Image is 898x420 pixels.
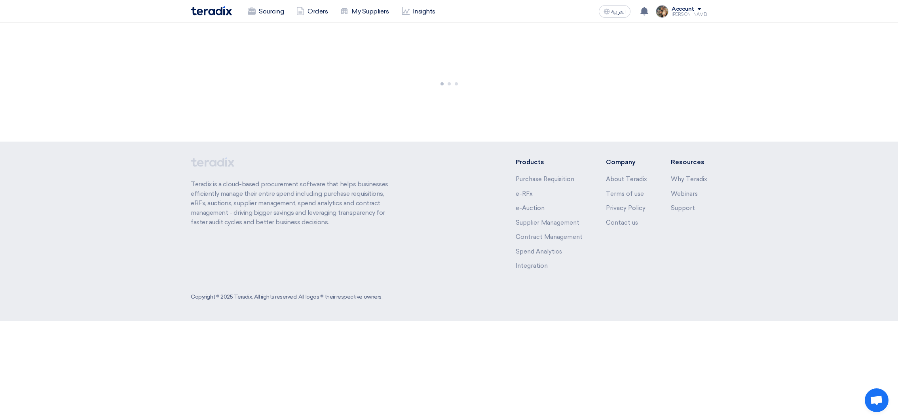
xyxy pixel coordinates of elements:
div: Account [672,6,694,13]
a: Integration [516,262,548,269]
a: About Teradix [606,176,647,183]
a: Sourcing [241,3,290,20]
div: [PERSON_NAME] [672,12,707,17]
a: e-Auction [516,204,545,212]
a: Purchase Requisition [516,176,574,183]
a: Supplier Management [516,219,579,226]
a: Support [671,204,695,212]
button: العربية [599,5,630,18]
a: Webinars [671,190,698,197]
p: Teradix is a cloud-based procurement software that helps businesses efficiently manage their enti... [191,180,397,227]
a: Privacy Policy [606,204,645,212]
a: e-RFx [516,190,533,197]
div: Copyright © 2025 Teradix, All rights reserved. All logos © their respective owners. [191,293,382,301]
li: Resources [671,157,707,167]
a: Spend Analytics [516,248,562,255]
a: Terms of use [606,190,644,197]
a: Open chat [865,388,889,412]
span: العربية [611,9,626,15]
li: Company [606,157,647,167]
img: file_1710751448746.jpg [656,5,668,18]
a: Contract Management [516,233,583,240]
a: Contact us [606,219,638,226]
a: Orders [290,3,334,20]
img: Teradix logo [191,6,232,15]
a: Why Teradix [671,176,707,183]
a: Insights [395,3,442,20]
a: My Suppliers [334,3,395,20]
li: Products [516,157,583,167]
